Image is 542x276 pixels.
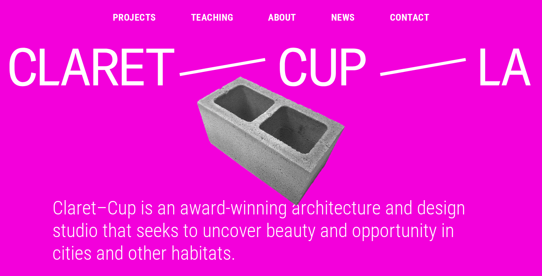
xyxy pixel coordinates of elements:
img: Cinder block [6,72,536,210]
a: Contact [390,13,429,22]
a: About [268,13,296,22]
a: Teaching [191,13,233,22]
a: Projects [113,13,156,22]
nav: Main Menu [113,13,429,22]
div: Claret–Cup is an award-winning architecture and design studio that seeks to uncover beauty and op... [43,197,500,264]
a: News [331,13,355,22]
